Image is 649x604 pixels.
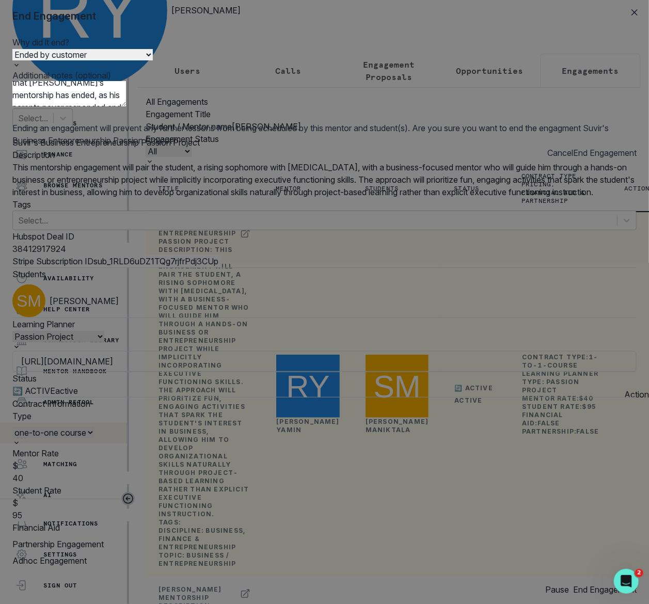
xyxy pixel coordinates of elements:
span: Ending an engagement will prevent any further lessons from being scheduled by this mentor and stu... [12,123,583,133]
span: ? [172,135,176,146]
p: Additional notes (optional) [12,69,637,82]
button: Close [626,4,643,21]
p: Why did it end? [12,36,637,49]
button: Cancel [547,147,573,159]
button: End Engagement [573,147,637,159]
span: 2 [635,569,643,577]
iframe: Intercom live chat [614,569,639,594]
